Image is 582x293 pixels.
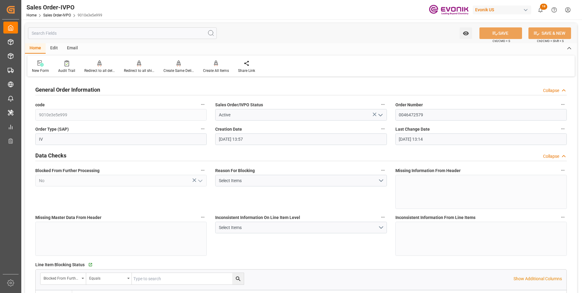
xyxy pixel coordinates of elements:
[28,27,217,39] input: Search Fields
[534,3,547,17] button: show 18 new notifications
[395,168,461,174] span: Missing Information From Header
[199,213,207,221] button: Missing Master Data From Header
[215,133,387,145] input: DD.MM.YYYY HH:MM
[199,125,207,133] button: Order Type (SAP)
[163,68,194,73] div: Create Same Delivery Date
[215,102,263,108] span: Sales Order/IVPO Status
[86,273,132,284] button: open menu
[395,133,567,145] input: DD.MM.YYYY HH:MM
[537,39,564,43] span: Ctrl/CMD + Shift + S
[40,273,86,284] button: open menu
[35,262,85,268] span: Line Item Blocking Status
[540,4,547,10] span: 18
[559,213,567,221] button: Inconsistent Information From Line Items
[58,68,75,73] div: Audit Trail
[379,125,387,133] button: Creation Date
[219,224,378,231] div: Select Items
[43,13,71,17] a: Sales Order-IVPO
[395,126,430,132] span: Last Change Date
[203,68,229,73] div: Create All Items
[35,168,100,174] span: Blocked From Further Processing
[559,166,567,174] button: Missing Information From Header
[26,3,102,12] div: Sales Order-IVPO
[35,102,45,108] span: code
[132,273,244,284] input: Type to search
[32,68,49,73] div: New Form
[89,274,125,281] div: Equals
[232,273,244,284] button: search button
[559,125,567,133] button: Last Change Date
[35,86,100,94] h2: General Order Information
[62,43,82,54] div: Email
[473,4,534,16] button: Evonik US
[429,5,468,15] img: Evonik-brand-mark-Deep-Purple-RGB.jpeg_1700498283.jpeg
[395,102,423,108] span: Order Number
[26,13,37,17] a: Home
[35,214,101,221] span: Missing Master Data From Header
[124,68,154,73] div: Redirect to all shipments
[46,43,62,54] div: Edit
[215,168,255,174] span: Reason For Blocking
[473,5,531,14] div: Evonik US
[460,27,472,39] button: open menu
[514,276,562,282] p: Show Additional Columns
[215,175,387,186] button: open menu
[528,27,571,39] button: SAVE & NEW
[375,110,384,120] button: open menu
[215,214,300,221] span: Inconsistent Information On Line Item Level
[35,126,69,132] span: Order Type (SAP)
[543,87,559,94] div: Collapse
[547,3,561,17] button: Help Center
[25,43,46,54] div: Home
[238,68,255,73] div: Share Link
[559,101,567,108] button: Order Number
[84,68,115,73] div: Redirect to all deliveries
[35,151,66,160] h2: Data Checks
[479,27,522,39] button: SAVE
[195,176,205,185] button: open menu
[379,166,387,174] button: Reason For Blocking
[199,101,207,108] button: code
[215,222,387,233] button: open menu
[44,274,79,281] div: Blocked From Further Processing
[379,101,387,108] button: Sales Order/IVPO Status
[199,166,207,174] button: Blocked From Further Processing
[219,178,378,184] div: Select Items
[395,214,475,221] span: Inconsistent Information From Line Items
[543,153,559,160] div: Collapse
[379,213,387,221] button: Inconsistent Information On Line Item Level
[493,39,510,43] span: Ctrl/CMD + S
[215,126,242,132] span: Creation Date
